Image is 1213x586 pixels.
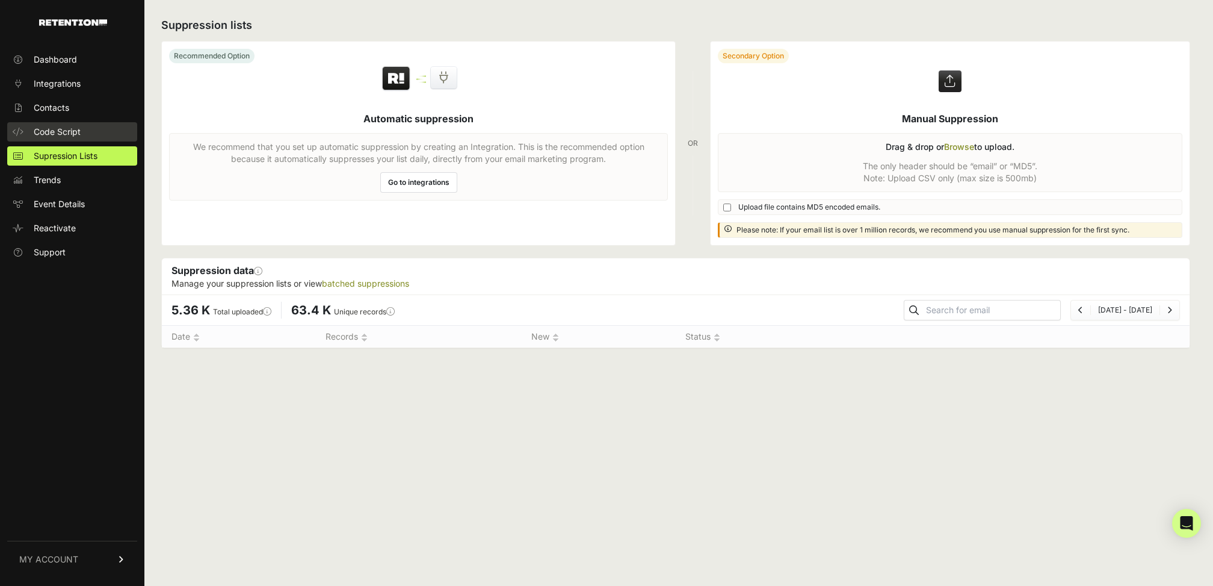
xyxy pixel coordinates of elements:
[7,74,137,93] a: Integrations
[381,66,412,92] img: Retention
[171,278,1180,290] p: Manage your suppression lists or view
[416,81,426,83] img: integration
[316,326,522,348] th: Records
[34,102,69,114] span: Contacts
[169,49,255,63] div: Recommended Option
[688,41,698,246] div: OR
[7,98,137,117] a: Contacts
[213,307,271,316] label: Total uploaded
[1172,509,1201,538] div: Open Intercom Messenger
[1167,305,1172,314] a: Next
[1090,305,1159,315] li: [DATE] - [DATE]
[7,170,137,190] a: Trends
[522,326,676,348] th: New
[7,541,137,578] a: MY ACCOUNT
[7,122,137,142] a: Code Script
[380,172,457,193] a: Go to integrations
[34,150,97,162] span: Supression Lists
[416,75,426,77] img: integration
[738,202,880,212] span: Upload file contains MD5 encoded emails.
[171,303,210,317] span: 5.36 K
[7,195,137,214] a: Event Details
[34,78,81,90] span: Integrations
[161,17,1190,34] h2: Suppression lists
[924,302,1060,319] input: Search for email
[34,222,76,234] span: Reactivate
[162,258,1190,295] div: Suppression data
[676,326,779,348] th: Status
[723,204,731,211] input: Upload file contains MD5 encoded emails.
[19,553,78,566] span: MY ACCOUNT
[7,50,137,69] a: Dashboard
[34,54,77,66] span: Dashboard
[416,78,426,80] img: integration
[34,246,66,258] span: Support
[1070,300,1180,320] nav: Page navigation
[7,146,137,166] a: Supression Lists
[363,111,474,126] h5: Automatic suppression
[162,326,316,348] th: Date
[34,126,81,138] span: Code Script
[361,333,368,342] img: no_sort-eaf950dc5ab64cae54d48a5578032e96f70b2ecb7d747501f34c8f2db400fb66.gif
[177,141,660,165] p: We recommend that you set up automatic suppression by creating an Integration. This is the recomm...
[34,198,85,210] span: Event Details
[552,333,559,342] img: no_sort-eaf950dc5ab64cae54d48a5578032e96f70b2ecb7d747501f34c8f2db400fb66.gif
[1078,305,1083,314] a: Previous
[334,307,395,316] label: Unique records
[714,333,720,342] img: no_sort-eaf950dc5ab64cae54d48a5578032e96f70b2ecb7d747501f34c8f2db400fb66.gif
[39,19,107,26] img: Retention.com
[193,333,200,342] img: no_sort-eaf950dc5ab64cae54d48a5578032e96f70b2ecb7d747501f34c8f2db400fb66.gif
[7,243,137,262] a: Support
[34,174,61,186] span: Trends
[322,278,409,288] a: batched suppressions
[7,219,137,238] a: Reactivate
[291,303,331,317] span: 63.4 K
